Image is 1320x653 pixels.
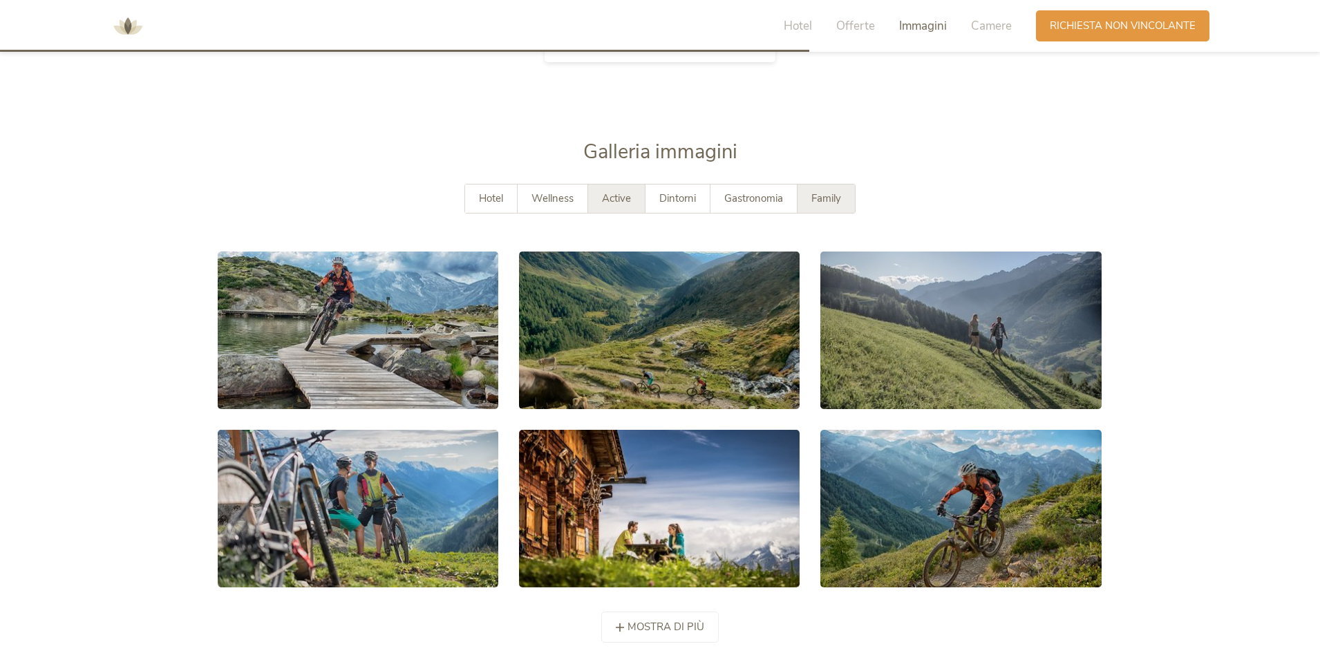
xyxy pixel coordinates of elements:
span: Wellness [531,191,574,205]
span: Dintorni [659,191,696,205]
span: Galleria immagini [583,138,737,165]
span: Immagini [899,18,947,34]
span: Hotel [479,191,503,205]
span: Richiesta non vincolante [1050,19,1196,33]
span: mostra di più [628,620,704,634]
a: AMONTI & LUNARIS Wellnessresort [107,21,149,30]
span: Camere [971,18,1012,34]
span: Active [602,191,631,205]
span: Hotel [784,18,812,34]
span: Family [811,191,841,205]
img: AMONTI & LUNARIS Wellnessresort [107,6,149,47]
span: Offerte [836,18,875,34]
span: Gastronomia [724,191,783,205]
